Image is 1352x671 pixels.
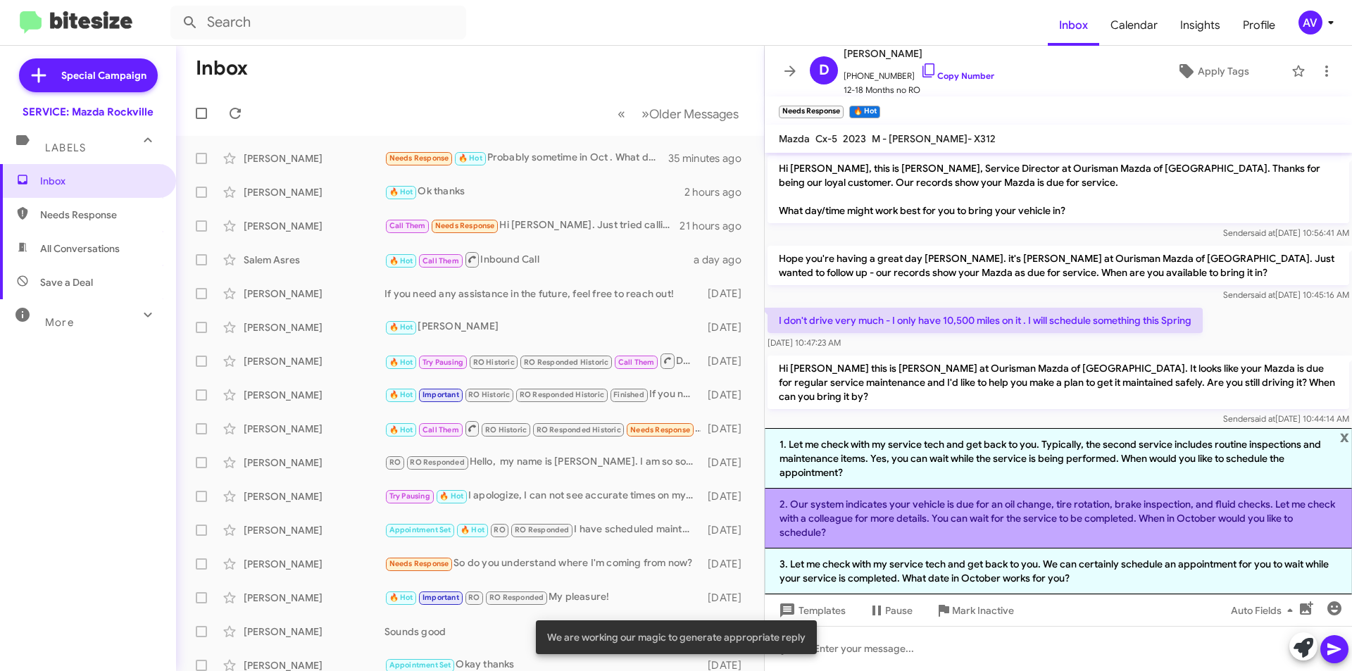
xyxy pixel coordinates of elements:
a: Copy Number [920,70,994,81]
div: SERVICE: Mazda Rockville [23,105,154,119]
button: Mark Inactive [924,598,1025,623]
a: Calendar [1099,5,1169,46]
span: Pause [885,598,913,623]
div: Hello, my name is [PERSON_NAME]. I am so sorry to hear that! May I ask why the visit was disappoi... [384,454,701,470]
div: 21 hours ago [680,219,753,233]
p: Hope you're having a great day [PERSON_NAME]. it's [PERSON_NAME] at Ourisman Mazda of [GEOGRAPHIC... [768,246,1349,285]
small: Needs Response [779,106,844,118]
span: RO Responded [515,525,569,534]
div: [DATE] [701,591,753,605]
span: RO Historic [485,425,527,434]
span: Needs Response [435,221,495,230]
span: RO [494,525,505,534]
div: If you need any assistance in the future, feel free to reach out. Stay safe! [384,387,701,403]
span: Older Messages [649,106,739,122]
span: 🔥 Hot [389,187,413,196]
span: Needs Response [630,425,690,434]
p: Hi [PERSON_NAME] this is [PERSON_NAME] at Ourisman Mazda of [GEOGRAPHIC_DATA]. It looks like your... [768,356,1349,409]
span: Needs Response [389,153,449,163]
span: [DATE] 10:47:23 AM [768,337,841,348]
span: More [45,316,74,329]
div: Inbound Call [384,251,694,268]
div: AV [1298,11,1322,35]
button: AV [1287,11,1337,35]
div: [PERSON_NAME] [244,523,384,537]
div: [DATE] [701,523,753,537]
span: Profile [1232,5,1287,46]
span: Sender [DATE] 10:56:41 AM [1223,227,1349,238]
span: Cx-5 [815,132,837,145]
div: [PERSON_NAME] [244,151,384,165]
div: [DATE] [701,320,753,334]
div: Sounds good [384,625,701,639]
span: Mazda [779,132,810,145]
small: 🔥 Hot [849,106,880,118]
span: Finished [613,390,644,399]
span: « [618,105,625,123]
button: Auto Fields [1220,598,1310,623]
span: RO Responded [489,593,544,602]
a: Inbox [1048,5,1099,46]
span: RO Responded Historic [524,358,608,367]
div: 2 hours ago [684,185,753,199]
div: My pleasure! [384,589,701,606]
span: RO Responded Historic [520,390,604,399]
span: 🔥 Hot [389,425,413,434]
button: Next [633,99,747,128]
p: I don't drive very much - I only have 10,500 miles on it . I will schedule something this Spring [768,308,1203,333]
span: D [819,59,830,82]
input: Search [170,6,466,39]
div: a day ago [694,253,753,267]
div: So do you understand where I'm coming from now? [384,556,701,572]
div: [PERSON_NAME] [244,320,384,334]
span: 2023 [843,132,866,145]
span: Appointment Set [389,525,451,534]
button: Templates [765,598,857,623]
span: 🔥 Hot [389,390,413,399]
span: We are working our magic to generate appropriate reply [547,630,806,644]
span: Mark Inactive [952,598,1014,623]
span: said at [1251,289,1275,300]
h1: Inbox [196,57,248,80]
li: 1. Let me check with my service tech and get back to you. Typically, the second service includes ... [765,428,1352,489]
span: Try Pausing [389,491,430,501]
span: Special Campaign [61,68,146,82]
span: 🔥 Hot [389,256,413,265]
span: Needs Response [40,208,160,222]
span: All Conversations [40,242,120,256]
div: [DATE] [701,287,753,301]
div: Ok thanks [384,184,684,200]
span: » [641,105,649,123]
div: [DATE] [701,489,753,503]
span: M - [PERSON_NAME]- X312 [872,132,996,145]
span: Call Them [423,425,459,434]
span: Call Them [423,256,459,265]
div: Does 1:00 PM work for you? [384,352,701,370]
span: Apply Tags [1198,58,1249,84]
span: said at [1251,413,1275,424]
span: Call Them [389,221,426,230]
div: [PERSON_NAME] [244,287,384,301]
div: Salem Asres [244,253,384,267]
span: [PERSON_NAME] [844,45,994,62]
span: 🔥 Hot [389,593,413,602]
div: [PERSON_NAME] [244,219,384,233]
span: 🔥 Hot [439,491,463,501]
div: [PERSON_NAME] [244,489,384,503]
span: Appointment Set [389,660,451,670]
span: RO Historic [468,390,510,399]
span: 🔥 Hot [461,525,484,534]
button: Previous [609,99,634,128]
span: RO Responded [410,458,464,467]
span: Inbox [40,174,160,188]
span: 🔥 Hot [389,358,413,367]
span: 12-18 Months no RO [844,83,994,97]
div: If you need any assistance in the future, feel free to reach out! [384,287,701,301]
div: Probably sometime in Oct . What do you do on a second service ? Car has 13k miles . If I make an ... [384,150,668,166]
span: 🔥 Hot [458,153,482,163]
span: Insights [1169,5,1232,46]
span: RO [468,593,480,602]
div: [PERSON_NAME] [244,591,384,605]
div: [DATE] [701,388,753,402]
